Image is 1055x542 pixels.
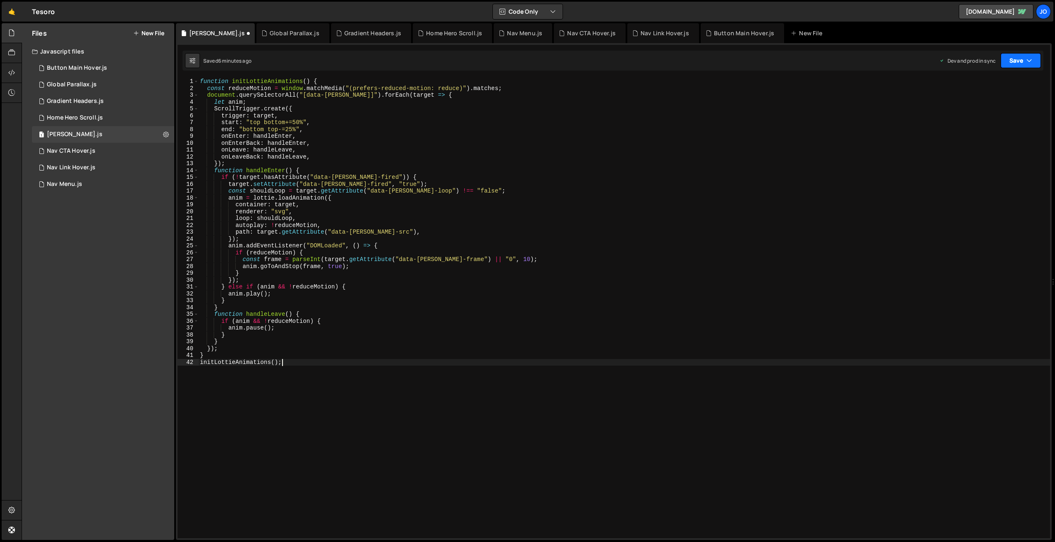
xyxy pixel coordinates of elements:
div: 2 [178,85,199,92]
div: 40 [178,345,199,352]
div: 6 minutes ago [218,57,251,64]
div: 25 [178,242,199,249]
div: 4 [178,99,199,106]
div: Nav Menu.js [507,29,542,37]
div: Nav CTA Hover.js [567,29,616,37]
button: Save [1001,53,1041,68]
div: Home Hero Scroll.js [426,29,482,37]
div: 32 [178,291,199,298]
div: Gradient Headers.js [344,29,401,37]
div: 28 [178,263,199,270]
div: 12 [178,154,199,161]
div: 13 [178,160,199,167]
div: 36 [178,318,199,325]
div: 17308/48125.js [32,143,174,159]
div: 17308/48392.js [32,126,174,143]
div: 17308/48089.js [32,60,174,76]
div: 17308/48212.js [32,110,174,126]
div: 17 [178,188,199,195]
div: 23 [178,229,199,236]
div: Nav Link Hover.js [641,29,689,37]
div: 17308/48103.js [32,159,174,176]
span: 1 [39,132,44,139]
div: 10 [178,140,199,147]
button: New File [133,30,164,37]
div: Nav Menu.js [47,181,82,188]
div: 9 [178,133,199,140]
div: Global Parallax.js [270,29,319,37]
div: New File [791,29,826,37]
div: 20 [178,208,199,215]
div: 41 [178,352,199,359]
a: Jo [1036,4,1051,19]
div: Gradient Headers.js [47,98,104,105]
div: 22 [178,222,199,229]
div: 18 [178,195,199,202]
div: Button Main Hover.js [47,64,107,72]
div: 17308/48184.js [32,176,174,193]
div: Nav CTA Hover.js [47,147,95,155]
div: 31 [178,283,199,291]
div: 17308/48388.js [32,76,174,93]
div: Tesoro [32,7,55,17]
div: Nav Link Hover.js [47,164,95,171]
div: 6 [178,112,199,120]
div: 27 [178,256,199,263]
div: 26 [178,249,199,256]
div: Saved [203,57,251,64]
div: 19 [178,201,199,208]
div: 35 [178,311,199,318]
div: 1 [178,78,199,85]
h2: Files [32,29,47,38]
div: 3 [178,92,199,99]
div: Javascript files [22,43,174,60]
a: 🤙 [2,2,22,22]
div: Home Hero Scroll.js [47,114,103,122]
div: 34 [178,304,199,311]
div: 8 [178,126,199,133]
div: 30 [178,277,199,284]
div: 15 [178,174,199,181]
div: 17308/48367.js [32,93,174,110]
div: [PERSON_NAME].js [47,131,102,138]
div: Global Parallax.js [47,81,97,88]
div: 5 [178,105,199,112]
div: 24 [178,236,199,243]
div: [PERSON_NAME].js [189,29,245,37]
div: 21 [178,215,199,222]
div: 11 [178,146,199,154]
div: 42 [178,359,199,366]
div: 29 [178,270,199,277]
div: 38 [178,332,199,339]
button: Code Only [493,4,563,19]
div: Button Main Hover.js [714,29,774,37]
div: 33 [178,297,199,304]
div: 16 [178,181,199,188]
div: 37 [178,325,199,332]
div: 14 [178,167,199,174]
a: [DOMAIN_NAME] [959,4,1033,19]
div: Dev and prod in sync [939,57,996,64]
div: 7 [178,119,199,126]
div: 39 [178,338,199,345]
